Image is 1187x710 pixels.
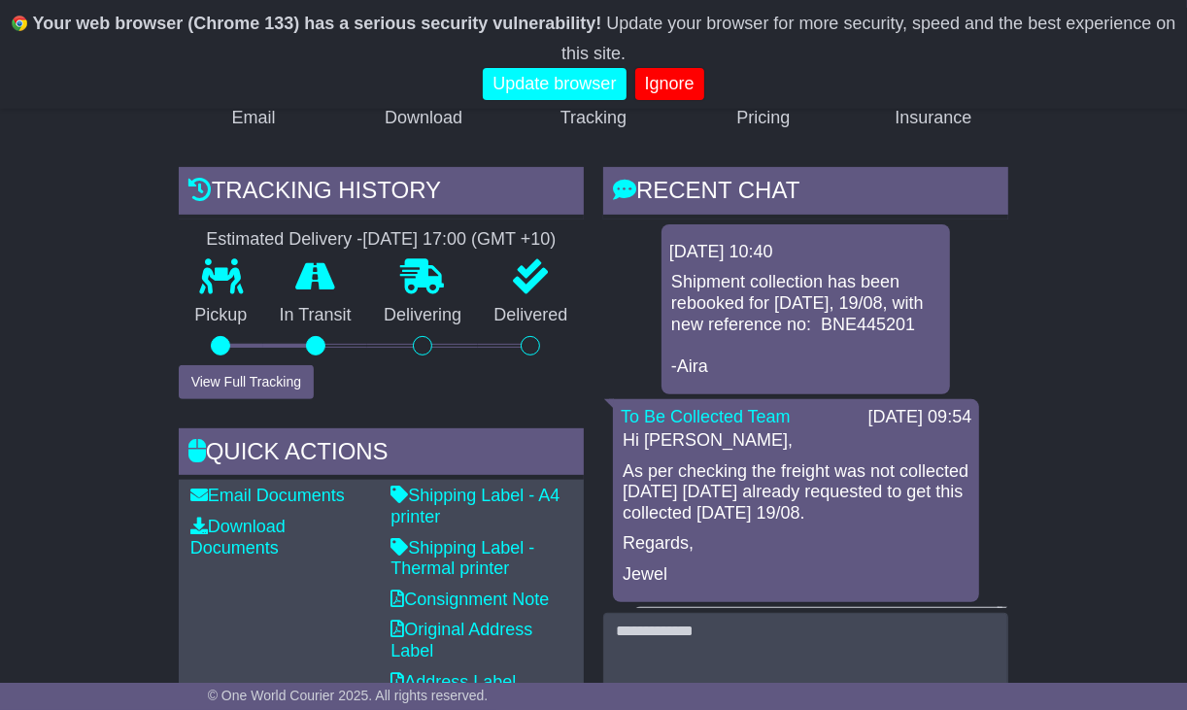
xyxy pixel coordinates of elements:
p: Hi [PERSON_NAME], [623,430,969,452]
b: Your web browser (Chrome 133) has a serious security vulnerability! [33,14,602,33]
div: Estimated Delivery - [179,229,584,251]
a: Ignore [635,68,704,100]
div: Insurance [895,105,971,131]
p: Delivered [478,305,584,326]
p: Shipment collection has been rebooked for [DATE], 19/08, with new reference no: BNE445201 -Aira [671,272,940,377]
div: RECENT CHAT [603,167,1008,220]
a: Update browser [483,68,626,100]
p: Jewel [623,564,969,586]
div: Download [385,105,462,131]
p: Delivering [367,305,477,326]
a: Consignment Note [390,590,549,609]
button: View Full Tracking [179,365,314,399]
p: Pickup [179,305,263,326]
a: Shipping Label - A4 printer [390,486,560,526]
a: Address Label [390,672,516,692]
a: Shipping Label - Thermal printer [390,538,534,579]
div: [DATE] 17:00 (GMT +10) [362,229,556,251]
div: Tracking history [179,167,584,220]
a: Email Documents [190,486,345,505]
a: To Be Collected Team [621,407,791,426]
span: © One World Courier 2025. All rights reserved. [208,688,489,703]
div: [DATE] 10:40 [669,242,942,263]
div: Email [232,105,276,131]
p: In Transit [263,305,367,326]
div: Pricing [736,105,790,131]
a: Download Documents [190,517,286,558]
div: Tracking [560,105,627,131]
p: As per checking the freight was not collected [DATE] [DATE] already requested to get this collect... [623,461,969,524]
a: Original Address Label [390,620,532,660]
div: Quick Actions [179,428,584,481]
div: [DATE] 09:54 [868,407,972,428]
p: Regards, [623,533,969,555]
span: Update your browser for more security, speed and the best experience on this site. [561,14,1175,63]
